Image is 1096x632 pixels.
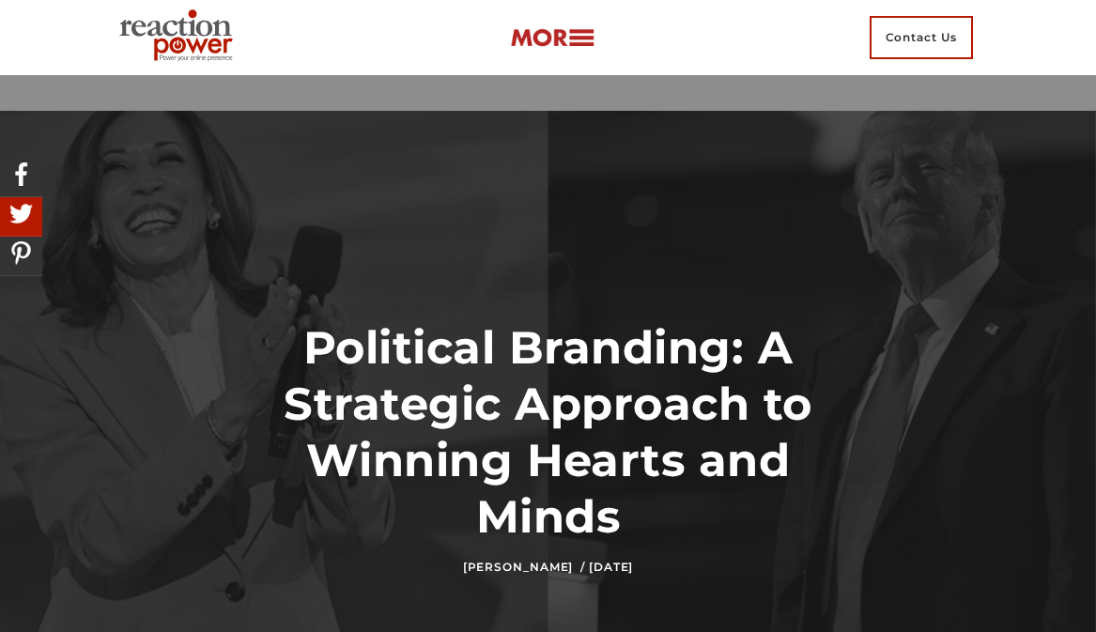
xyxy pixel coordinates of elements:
[5,197,38,230] img: Share On Twitter
[870,16,973,59] span: Contact Us
[589,560,633,574] time: [DATE]
[510,27,594,49] img: more-btn.png
[262,319,835,545] h1: Political Branding: A Strategic Approach to Winning Hearts and Minds
[463,560,585,574] a: [PERSON_NAME] /
[5,237,38,270] img: Share On Pinterest
[5,158,38,191] img: Share On Facebook
[112,4,248,71] img: Executive Branding | Personal Branding Agency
